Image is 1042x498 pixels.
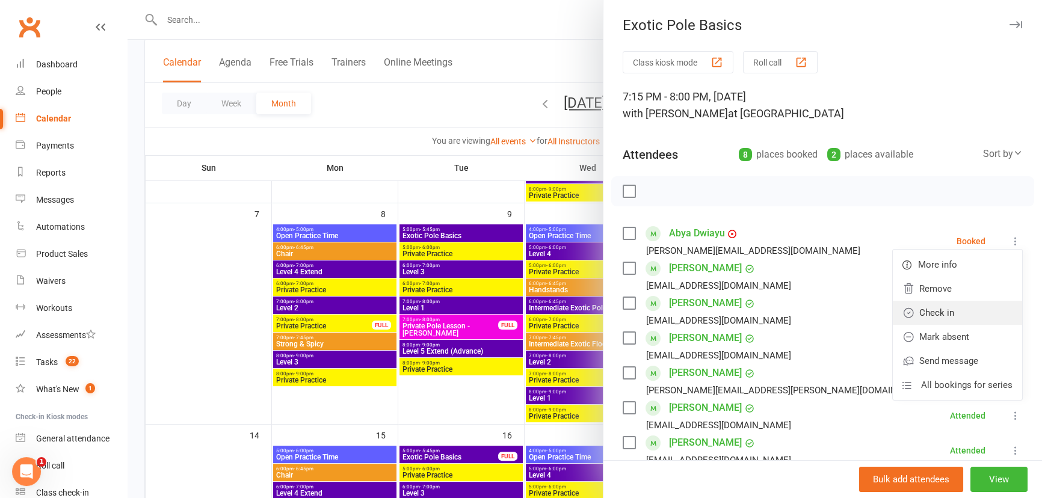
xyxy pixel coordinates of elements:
[623,51,733,73] button: Class kiosk mode
[646,417,791,433] div: [EMAIL_ADDRESS][DOMAIN_NAME]
[859,467,963,492] button: Bulk add attendees
[893,301,1022,325] a: Check in
[970,467,1028,492] button: View
[16,268,127,295] a: Waivers
[623,88,1023,122] div: 7:15 PM - 8:00 PM, [DATE]
[16,186,127,214] a: Messages
[669,224,725,243] a: Abya Dwiayu
[16,349,127,376] a: Tasks 22
[16,295,127,322] a: Workouts
[950,411,985,420] div: Attended
[827,148,840,161] div: 2
[14,12,45,42] a: Clubworx
[669,433,742,452] a: [PERSON_NAME]
[66,356,79,366] span: 22
[603,17,1042,34] div: Exotic Pole Basics
[16,241,127,268] a: Product Sales
[893,325,1022,349] a: Mark absent
[921,378,1013,392] span: All bookings for series
[957,237,985,245] div: Booked
[893,253,1022,277] a: More info
[16,214,127,241] a: Automations
[36,249,88,259] div: Product Sales
[16,51,127,78] a: Dashboard
[36,303,72,313] div: Workouts
[827,146,913,163] div: places available
[36,488,89,497] div: Class check-in
[739,146,818,163] div: places booked
[36,384,79,394] div: What's New
[893,277,1022,301] a: Remove
[646,452,791,468] div: [EMAIL_ADDRESS][DOMAIN_NAME]
[36,461,64,470] div: Roll call
[739,148,752,161] div: 8
[646,348,791,363] div: [EMAIL_ADDRESS][DOMAIN_NAME]
[36,222,85,232] div: Automations
[36,114,71,123] div: Calendar
[893,373,1022,397] a: All bookings for series
[893,349,1022,373] a: Send message
[918,257,957,272] span: More info
[85,383,95,393] span: 1
[16,78,127,105] a: People
[623,146,678,163] div: Attendees
[16,322,127,349] a: Assessments
[36,195,74,204] div: Messages
[646,278,791,294] div: [EMAIL_ADDRESS][DOMAIN_NAME]
[16,376,127,403] a: What's New1
[36,357,58,367] div: Tasks
[646,383,929,398] div: [PERSON_NAME][EMAIL_ADDRESS][PERSON_NAME][DOMAIN_NAME]
[669,259,742,278] a: [PERSON_NAME]
[983,146,1023,162] div: Sort by
[646,313,791,328] div: [EMAIL_ADDRESS][DOMAIN_NAME]
[37,457,46,467] span: 1
[950,446,985,455] div: Attended
[36,330,96,340] div: Assessments
[669,328,742,348] a: [PERSON_NAME]
[623,107,728,120] span: with [PERSON_NAME]
[36,276,66,286] div: Waivers
[36,87,61,96] div: People
[36,60,78,69] div: Dashboard
[16,452,127,479] a: Roll call
[16,105,127,132] a: Calendar
[36,168,66,177] div: Reports
[16,159,127,186] a: Reports
[36,141,74,150] div: Payments
[646,243,860,259] div: [PERSON_NAME][EMAIL_ADDRESS][DOMAIN_NAME]
[16,425,127,452] a: General attendance kiosk mode
[36,434,109,443] div: General attendance
[728,107,844,120] span: at [GEOGRAPHIC_DATA]
[669,398,742,417] a: [PERSON_NAME]
[12,457,41,486] iframe: Intercom live chat
[669,294,742,313] a: [PERSON_NAME]
[16,132,127,159] a: Payments
[743,51,818,73] button: Roll call
[669,363,742,383] a: [PERSON_NAME]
